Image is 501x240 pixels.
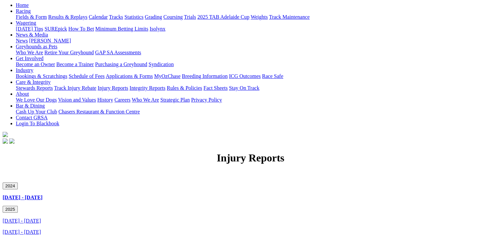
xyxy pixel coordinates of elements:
a: Race Safe [262,73,283,79]
a: We Love Our Dogs [16,97,57,103]
a: Cash Up Your Club [16,109,57,114]
a: Who We Are [132,97,159,103]
a: [DATE] - [DATE] [3,195,42,200]
a: Minimum Betting Limits [95,26,148,32]
a: SUREpick [44,26,67,32]
a: Retire Your Greyhound [44,50,94,55]
a: Wagering [16,20,36,26]
a: GAP SA Assessments [95,50,141,55]
a: Weights [251,14,268,20]
a: Stay On Track [229,85,259,91]
a: Purchasing a Greyhound [95,61,147,67]
a: ICG Outcomes [229,73,261,79]
a: Track Injury Rebate [54,85,96,91]
div: News & Media [16,38,498,44]
div: Bar & Dining [16,109,498,115]
a: Track Maintenance [269,14,310,20]
a: Coursing [163,14,183,20]
a: Bar & Dining [16,103,45,108]
div: Care & Integrity [16,85,498,91]
a: News [16,38,28,43]
a: Trials [184,14,196,20]
a: Fields & Form [16,14,47,20]
a: Become an Owner [16,61,55,67]
div: Racing [16,14,498,20]
button: 2024 [3,182,18,189]
div: Industry [16,73,498,79]
a: [DATE] - [DATE] [3,218,41,224]
a: Home [16,2,29,8]
a: Injury Reports [97,85,128,91]
a: News & Media [16,32,48,37]
a: MyOzChase [154,73,181,79]
a: How To Bet [69,26,94,32]
a: Tracks [109,14,123,20]
a: [PERSON_NAME] [29,38,71,43]
a: Integrity Reports [129,85,165,91]
a: Careers [114,97,130,103]
a: Care & Integrity [16,79,51,85]
div: Get Involved [16,61,498,67]
a: Strategic Plan [160,97,190,103]
strong: Injury Reports [217,152,284,164]
img: facebook.svg [3,138,8,144]
a: [DATE] - [DATE] [3,229,41,235]
a: Industry [16,67,33,73]
img: logo-grsa-white.png [3,132,8,137]
div: Wagering [16,26,498,32]
a: [DATE] Tips [16,26,43,32]
a: Privacy Policy [191,97,222,103]
a: Rules & Policies [167,85,202,91]
a: Results & Replays [48,14,87,20]
div: Greyhounds as Pets [16,50,498,56]
a: Fact Sheets [204,85,228,91]
a: Grading [145,14,162,20]
a: Statistics [125,14,144,20]
img: twitter.svg [9,138,14,144]
a: About [16,91,29,97]
a: Become a Trainer [56,61,94,67]
a: Applications & Forms [106,73,153,79]
a: History [97,97,113,103]
a: Isolynx [150,26,165,32]
a: Racing [16,8,31,14]
a: Calendar [89,14,108,20]
a: Breeding Information [182,73,228,79]
a: Greyhounds as Pets [16,44,57,49]
div: About [16,97,498,103]
a: Syndication [149,61,174,67]
a: Stewards Reports [16,85,53,91]
a: 2025 TAB Adelaide Cup [197,14,249,20]
a: Who We Are [16,50,43,55]
a: Get Involved [16,56,43,61]
a: Schedule of Fees [69,73,104,79]
a: Contact GRSA [16,115,47,120]
button: 2025 [3,206,18,213]
a: Bookings & Scratchings [16,73,67,79]
a: Vision and Values [58,97,96,103]
a: Chasers Restaurant & Function Centre [58,109,140,114]
a: Login To Blackbook [16,121,59,126]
